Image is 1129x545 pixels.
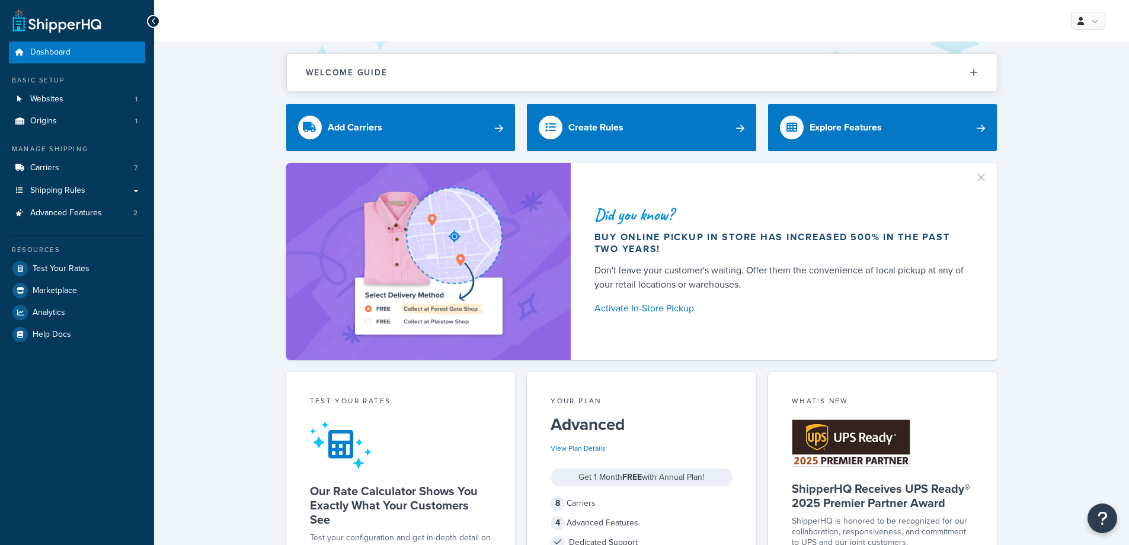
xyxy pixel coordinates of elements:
[9,42,145,63] a: Dashboard
[594,263,969,292] div: Don't leave your customer's waiting. Offer them the convenience of local pickup at any of your re...
[9,258,145,279] a: Test Your Rates
[33,308,65,318] span: Analytics
[287,54,997,91] button: Welcome Guide
[306,68,388,77] h2: Welcome Guide
[551,396,733,409] div: Your Plan
[622,471,642,483] strong: FREE
[810,119,882,136] div: Explore Features
[9,144,145,154] div: Manage Shipping
[9,157,145,179] li: Carriers
[551,495,733,512] div: Carriers
[9,202,145,224] li: Advanced Features
[9,110,145,132] a: Origins1
[594,206,969,223] div: Did you know?
[33,286,77,296] span: Marketplace
[551,415,733,434] h5: Advanced
[9,245,145,255] div: Resources
[30,116,57,126] span: Origins
[9,324,145,345] a: Help Docs
[9,157,145,179] a: Carriers7
[33,330,71,340] span: Help Docs
[594,231,969,255] div: Buy online pickup in store has increased 500% in the past two years!
[594,300,969,317] a: Activate In-Store Pickup
[551,516,565,530] span: 4
[9,88,145,110] li: Websites
[30,47,71,58] span: Dashboard
[33,264,89,274] span: Test Your Rates
[792,482,974,510] h5: ShipperHQ Receives UPS Ready® 2025 Premier Partner Award
[310,484,492,527] h5: Our Rate Calculator Shows You Exactly What Your Customers See
[9,280,145,301] a: Marketplace
[30,163,59,173] span: Carriers
[551,496,565,511] span: 8
[9,110,145,132] li: Origins
[9,88,145,110] a: Websites1
[551,443,606,454] a: View Plan Details
[792,396,974,409] div: What's New
[1088,503,1117,533] button: Open Resource Center
[133,208,137,218] span: 2
[134,163,137,173] span: 7
[135,116,137,126] span: 1
[9,180,145,202] a: Shipping Rules
[568,119,623,136] div: Create Rules
[135,94,137,104] span: 1
[30,186,85,196] span: Shipping Rules
[30,208,102,218] span: Advanced Features
[9,75,145,85] div: Basic Setup
[321,181,536,342] img: ad-shirt-map-b0359fc47e01cab431d101c4b569394f6a03f54285957d908178d52f29eb9668.png
[768,104,997,151] a: Explore Features
[30,94,63,104] span: Websites
[328,119,382,136] div: Add Carriers
[9,202,145,224] a: Advanced Features2
[551,515,733,531] div: Advanced Features
[310,396,492,409] div: Test your rates
[9,302,145,323] a: Analytics
[551,468,733,486] div: Get 1 Month with Annual Plan!
[286,104,516,151] a: Add Carriers
[527,104,756,151] a: Create Rules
